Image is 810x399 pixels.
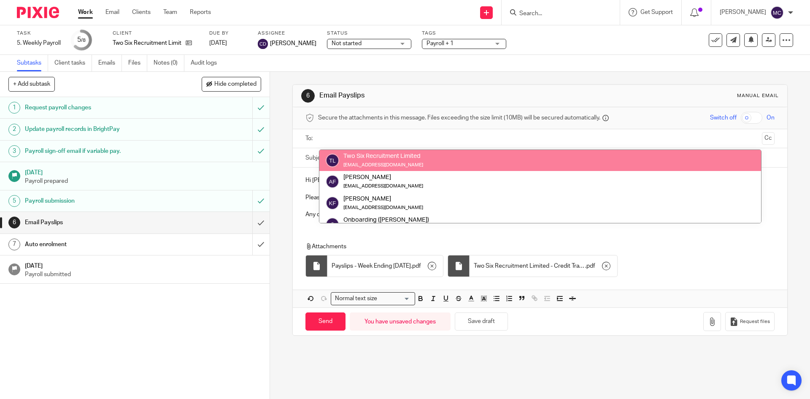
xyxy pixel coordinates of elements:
[132,8,151,16] a: Clients
[154,55,184,71] a: Notes (0)
[8,145,20,157] div: 3
[305,242,759,251] p: Attachments
[25,195,171,207] h1: Payroll submission
[327,30,411,37] label: Status
[113,39,181,47] p: Two Six Recruitment Limited
[25,270,261,279] p: Payroll submitted
[427,41,454,46] span: Payroll + 1
[343,173,423,182] div: [PERSON_NAME]
[474,262,585,270] span: Two Six Recruitment Limited - Credit Transfers - Week 25 (ending [DATE])
[770,6,784,19] img: svg%3E
[326,196,339,210] img: svg%3E
[25,216,171,229] h1: Email Payslips
[422,30,506,37] label: Tags
[319,91,558,100] h1: Email Payslips
[326,175,339,188] img: svg%3E
[762,132,775,145] button: Cc
[209,30,247,37] label: Due by
[81,38,86,43] small: /8
[191,55,223,71] a: Audit logs
[113,30,199,37] label: Client
[25,123,171,136] h1: Update payroll records in BrightPay
[163,8,177,16] a: Team
[332,262,411,270] span: Payslips - Week Ending [DATE]
[343,216,461,224] div: Onboarding ([PERSON_NAME])
[8,217,20,228] div: 6
[105,8,119,16] a: Email
[327,255,443,277] div: .
[343,194,423,203] div: [PERSON_NAME]
[332,41,362,46] span: Not started
[767,114,775,122] span: On
[305,312,346,331] input: Send
[380,294,410,303] input: Search for option
[343,152,423,160] div: Two Six Recruitment Limited
[350,312,451,331] div: You have unsaved changes
[25,166,261,177] h1: [DATE]
[270,39,316,48] span: [PERSON_NAME]
[54,55,92,71] a: Client tasks
[326,154,339,167] img: svg%3E
[25,101,171,114] h1: Request payroll changes
[98,55,122,71] a: Emails
[25,238,171,251] h1: Auto enrolment
[725,312,774,331] button: Request files
[77,35,86,45] div: 5
[710,114,737,122] span: Switch off
[78,8,93,16] a: Work
[17,39,61,47] div: 5. Weekly Payroll
[343,163,423,167] small: [EMAIL_ADDRESS][DOMAIN_NAME]
[740,318,770,325] span: Request files
[305,134,315,143] label: To:
[190,8,211,16] a: Reports
[586,262,595,270] span: pdf
[17,30,61,37] label: Task
[25,260,261,270] h1: [DATE]
[518,10,594,18] input: Search
[8,102,20,114] div: 1
[8,77,55,91] button: + Add subtask
[8,195,20,207] div: 5
[640,9,673,15] span: Get Support
[209,40,227,46] span: [DATE]
[17,55,48,71] a: Subtasks
[258,39,268,49] img: svg%3E
[455,312,508,331] button: Save draft
[25,145,171,157] h1: Payroll sign-off email if variable pay.
[258,30,316,37] label: Assignee
[17,7,59,18] img: Pixie
[331,292,415,305] div: Search for option
[333,294,379,303] span: Normal text size
[8,124,20,136] div: 2
[25,177,261,185] p: Payroll prepared
[128,55,147,71] a: Files
[737,92,779,99] div: Manual email
[305,154,327,162] label: Subject:
[305,210,774,219] p: Any questions please let me know.
[720,8,766,16] p: [PERSON_NAME]
[318,114,600,122] span: Secure the attachments in this message. Files exceeding the size limit (10MB) will be secured aut...
[301,89,315,103] div: 6
[470,255,617,277] div: .
[8,239,20,250] div: 7
[214,81,256,88] span: Hide completed
[305,193,774,202] p: Please find attached this week's submitted payslips for your records.
[202,77,261,91] button: Hide completed
[412,262,421,270] span: pdf
[305,176,774,185] p: Hi [PERSON_NAME],
[326,217,339,231] img: svg%3E
[343,205,423,210] small: [EMAIL_ADDRESS][DOMAIN_NAME]
[343,184,423,188] small: [EMAIL_ADDRESS][DOMAIN_NAME]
